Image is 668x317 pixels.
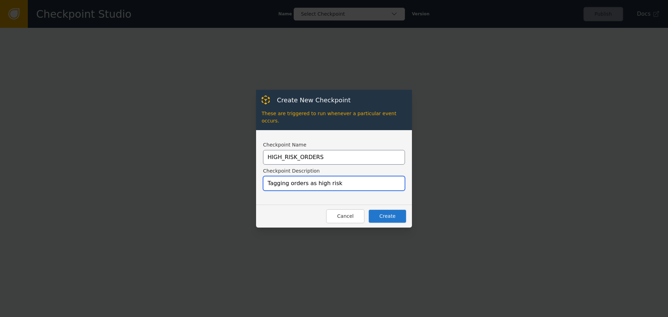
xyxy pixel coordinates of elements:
[263,176,405,191] input: Your brand new checkpoint!
[263,150,405,165] input: YOUR_CHECKPOINT
[368,209,407,223] button: Create
[326,209,365,223] button: Cancel
[263,141,405,149] label: Checkpoint Name
[270,95,351,105] div: Create New Checkpoint
[263,167,405,175] label: Checkpoint Description
[262,105,406,125] div: These are triggered to run whenever a particular event occurs.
